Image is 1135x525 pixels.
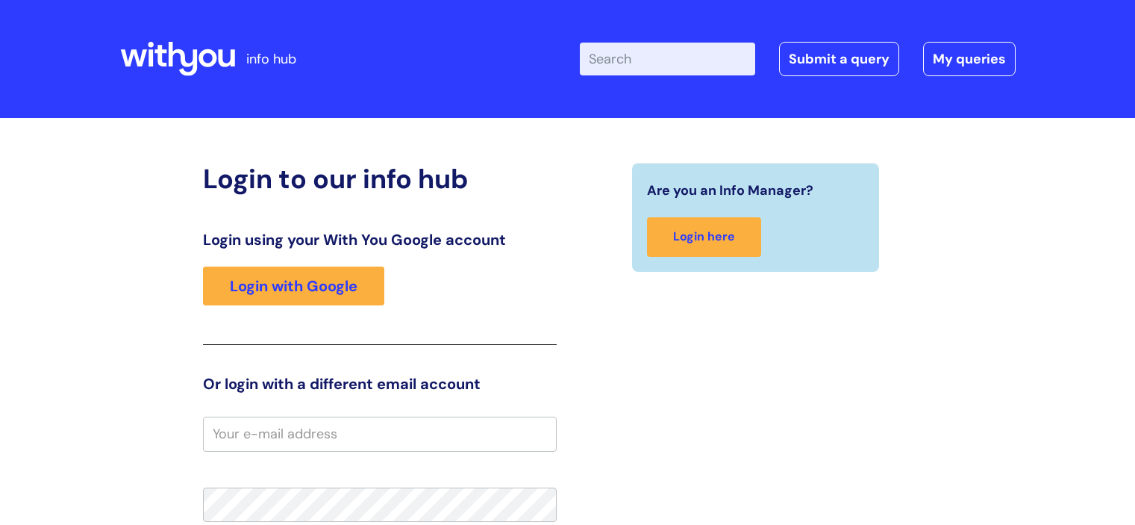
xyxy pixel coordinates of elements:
[203,163,557,195] h2: Login to our info hub
[923,42,1016,76] a: My queries
[203,417,557,451] input: Your e-mail address
[203,375,557,393] h3: Or login with a different email account
[647,178,813,202] span: Are you an Info Manager?
[779,42,899,76] a: Submit a query
[246,47,296,71] p: info hub
[203,267,384,305] a: Login with Google
[203,231,557,249] h3: Login using your With You Google account
[580,43,755,75] input: Search
[647,217,761,257] a: Login here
